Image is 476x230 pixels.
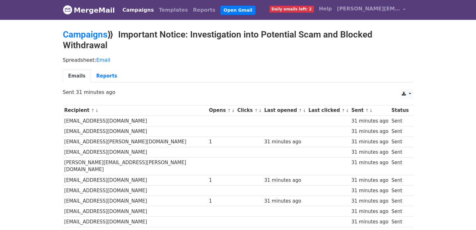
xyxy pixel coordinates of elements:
[351,159,388,166] div: 31 minutes ago
[63,175,208,185] td: [EMAIL_ADDRESS][DOMAIN_NAME]
[95,108,99,113] a: ↓
[390,185,410,196] td: Sent
[390,158,410,175] td: Sent
[63,29,413,50] h2: ⟫ Important Notice: Investigation into Potential Scam and Blocked Withdrawal
[351,198,388,205] div: 31 minutes ago
[63,126,208,136] td: [EMAIL_ADDRESS][DOMAIN_NAME]
[63,5,72,14] img: MergeMail logo
[208,105,236,116] th: Opens
[63,147,208,158] td: [EMAIL_ADDRESS][DOMAIN_NAME]
[351,177,388,184] div: 31 minutes ago
[390,105,410,116] th: Status
[334,3,408,17] a: [PERSON_NAME][EMAIL_ADDRESS][PERSON_NAME][DOMAIN_NAME]
[63,57,413,63] p: Spreadsheet:
[63,206,208,217] td: [EMAIL_ADDRESS][DOMAIN_NAME]
[365,108,369,113] a: ↑
[267,3,316,15] a: Daily emails left: 2
[63,29,107,40] a: Campaigns
[390,116,410,126] td: Sent
[351,149,388,156] div: 31 minutes ago
[156,4,190,16] a: Templates
[264,177,305,184] div: 31 minutes ago
[390,175,410,185] td: Sent
[264,138,305,146] div: 31 minutes ago
[232,108,235,113] a: ↓
[254,108,258,113] a: ↑
[190,4,218,16] a: Reports
[227,108,231,113] a: ↑
[209,138,234,146] div: 1
[91,70,123,83] a: Reports
[337,5,400,13] span: [PERSON_NAME][EMAIL_ADDRESS][PERSON_NAME][DOMAIN_NAME]
[263,105,307,116] th: Last opened
[91,108,94,113] a: ↑
[341,108,345,113] a: ↑
[346,108,349,113] a: ↓
[209,198,234,205] div: 1
[307,105,350,116] th: Last clicked
[236,105,262,116] th: Clicks
[209,177,234,184] div: 1
[220,6,256,15] a: Open Gmail
[351,218,388,226] div: 31 minutes ago
[63,217,208,227] td: [EMAIL_ADDRESS][DOMAIN_NAME]
[303,108,306,113] a: ↓
[350,105,390,116] th: Sent
[351,128,388,135] div: 31 minutes ago
[390,206,410,217] td: Sent
[369,108,373,113] a: ↓
[390,126,410,136] td: Sent
[120,4,156,16] a: Campaigns
[390,196,410,206] td: Sent
[351,208,388,215] div: 31 minutes ago
[63,89,413,95] p: Sent 31 minutes ago
[63,116,208,126] td: [EMAIL_ADDRESS][DOMAIN_NAME]
[390,147,410,158] td: Sent
[63,136,208,147] td: [EMAIL_ADDRESS][PERSON_NAME][DOMAIN_NAME]
[258,108,262,113] a: ↓
[63,158,208,175] td: [PERSON_NAME][EMAIL_ADDRESS][PERSON_NAME][DOMAIN_NAME]
[351,187,388,194] div: 31 minutes ago
[63,185,208,196] td: [EMAIL_ADDRESS][DOMAIN_NAME]
[316,3,334,15] a: Help
[351,118,388,125] div: 31 minutes ago
[63,3,115,17] a: MergeMail
[351,138,388,146] div: 31 minutes ago
[390,217,410,227] td: Sent
[264,198,305,205] div: 31 minutes ago
[299,108,302,113] a: ↑
[390,136,410,147] td: Sent
[63,70,91,83] a: Emails
[96,57,110,63] a: Email
[63,105,208,116] th: Recipient
[63,196,208,206] td: [EMAIL_ADDRESS][DOMAIN_NAME]
[269,6,314,13] span: Daily emails left: 2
